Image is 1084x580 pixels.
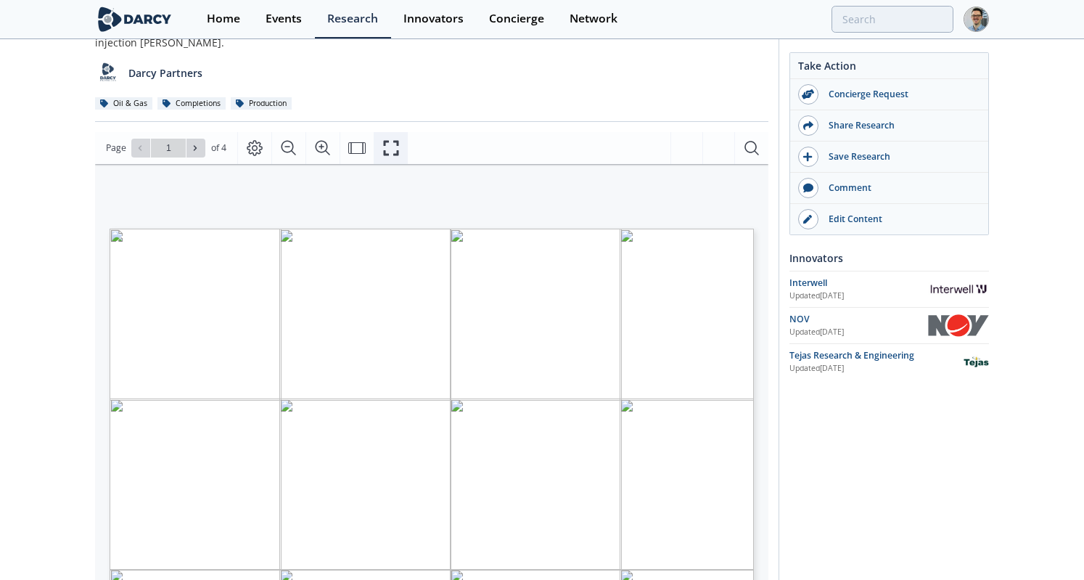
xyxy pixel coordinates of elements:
div: Interwell [789,277,928,290]
img: Profile [964,7,989,32]
div: Concierge Request [818,88,981,101]
a: Tejas Research & Engineering Updated[DATE] Tejas Research & Engineering [789,349,989,375]
div: Updated [DATE] [789,290,928,302]
div: Network [570,13,617,25]
p: Darcy Partners [128,65,202,81]
div: Take Action [790,58,988,79]
div: Tejas Research & Engineering [789,349,964,362]
div: Share Research [818,119,981,132]
div: Save Research [818,150,981,163]
a: Edit Content [790,204,988,234]
div: Updated [DATE] [789,327,928,338]
div: Comment [818,181,981,195]
img: Interwell [928,282,989,297]
div: Concierge [489,13,544,25]
div: Events [266,13,302,25]
img: Tejas Research & Engineering [964,349,989,375]
div: Completions [157,97,226,110]
div: Production [231,97,292,110]
div: Updated [DATE] [789,363,964,375]
div: Innovators [789,245,989,271]
div: Edit Content [818,213,981,226]
div: NOV [789,313,928,326]
input: Advanced Search [832,6,953,33]
div: Home [207,13,240,25]
div: Research [327,13,378,25]
div: Innovators [403,13,464,25]
a: NOV Updated[DATE] NOV [789,313,989,338]
a: Interwell Updated[DATE] Interwell [789,277,989,302]
img: logo-wide.svg [95,7,174,32]
div: Oil & Gas [95,97,152,110]
img: NOV [928,314,989,338]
